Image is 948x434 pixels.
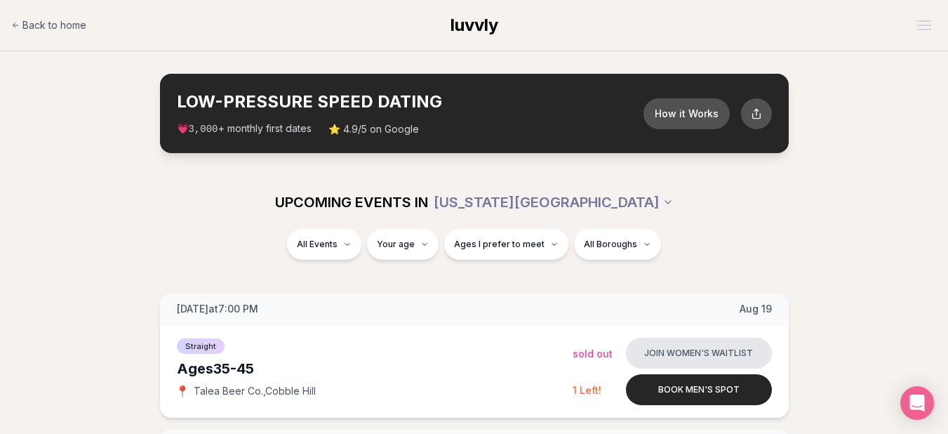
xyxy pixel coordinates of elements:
[573,348,613,360] span: Sold Out
[900,386,934,420] div: Open Intercom Messenger
[328,122,419,136] span: ⭐ 4.9/5 on Google
[912,15,937,36] button: Open menu
[177,359,573,379] div: Ages 35-45
[177,386,188,397] span: 📍
[189,124,218,135] span: 3,000
[22,18,86,32] span: Back to home
[626,338,772,369] button: Join women's waitlist
[177,91,643,113] h2: LOW-PRESSURE SPEED DATING
[177,338,225,354] span: Straight
[434,187,674,218] button: [US_STATE][GEOGRAPHIC_DATA]
[275,192,428,212] span: UPCOMING EVENTS IN
[450,14,498,37] a: luvvly
[574,229,661,260] button: All Boroughs
[450,15,498,35] span: luvvly
[454,239,545,250] span: Ages I prefer to meet
[177,302,258,316] span: [DATE] at 7:00 PM
[740,302,772,316] span: Aug 19
[194,384,316,398] span: Talea Beer Co. , Cobble Hill
[643,98,730,129] button: How it Works
[377,239,415,250] span: Your age
[367,229,439,260] button: Your age
[297,239,338,250] span: All Events
[11,11,86,39] a: Back to home
[444,229,568,260] button: Ages I prefer to meet
[573,384,601,396] span: 1 Left!
[177,121,312,136] span: 💗 + monthly first dates
[584,239,637,250] span: All Boroughs
[626,374,772,405] button: Book men's spot
[287,229,361,260] button: All Events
